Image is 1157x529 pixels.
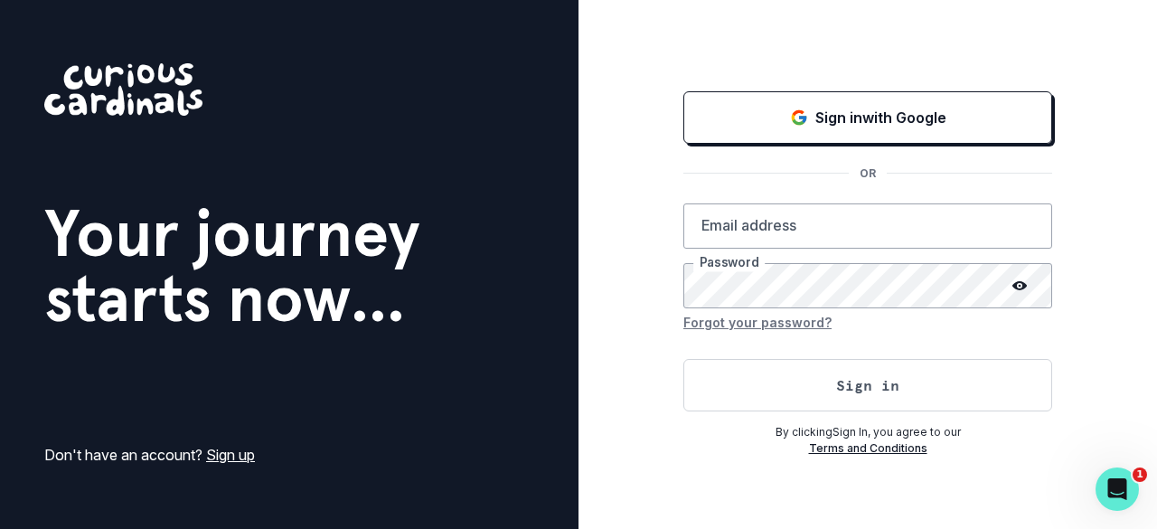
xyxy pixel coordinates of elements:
iframe: Intercom live chat [1096,468,1139,511]
p: By clicking Sign In , you agree to our [683,424,1052,440]
a: Sign up [206,446,255,464]
span: 1 [1133,468,1147,482]
p: Don't have an account? [44,444,255,466]
p: OR [849,165,887,182]
img: Curious Cardinals Logo [44,63,202,116]
button: Sign in [683,359,1052,411]
p: Sign in with Google [815,107,946,128]
button: Forgot your password? [683,308,832,337]
a: Terms and Conditions [809,441,927,455]
button: Sign in with Google (GSuite) [683,91,1052,144]
h1: Your journey starts now... [44,201,420,331]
